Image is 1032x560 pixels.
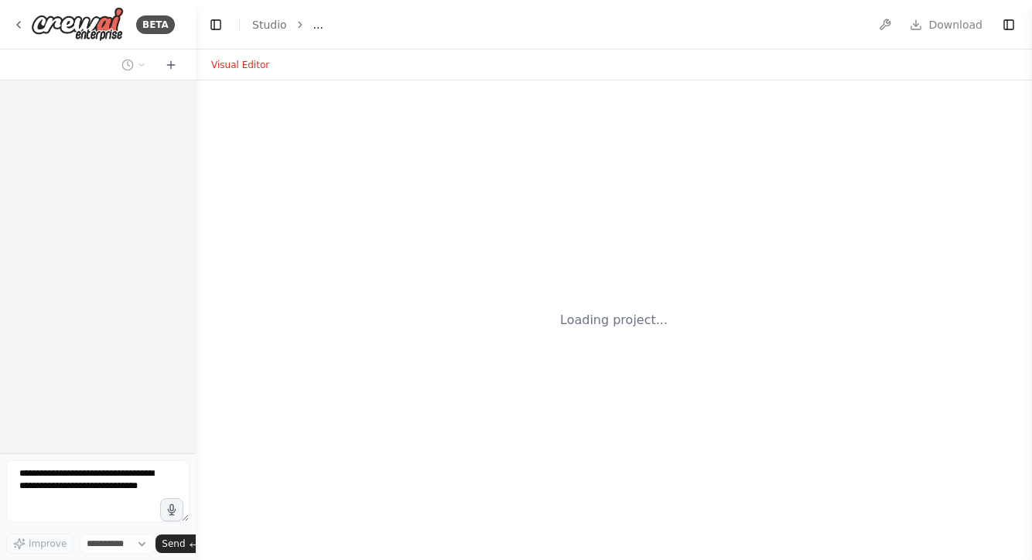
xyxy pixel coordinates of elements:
nav: breadcrumb [252,17,323,32]
div: BETA [136,15,175,34]
button: Improve [6,534,73,554]
button: Click to speak your automation idea [160,498,183,521]
span: ... [313,17,323,32]
span: Send [162,538,185,550]
img: Logo [31,7,124,42]
button: Hide left sidebar [205,14,227,36]
div: Loading project... [560,311,668,330]
a: Studio [252,19,287,31]
button: Switch to previous chat [115,56,152,74]
button: Show right sidebar [998,14,1020,36]
span: Improve [29,538,67,550]
button: Start a new chat [159,56,183,74]
button: Visual Editor [202,56,279,74]
button: Send [155,534,203,553]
